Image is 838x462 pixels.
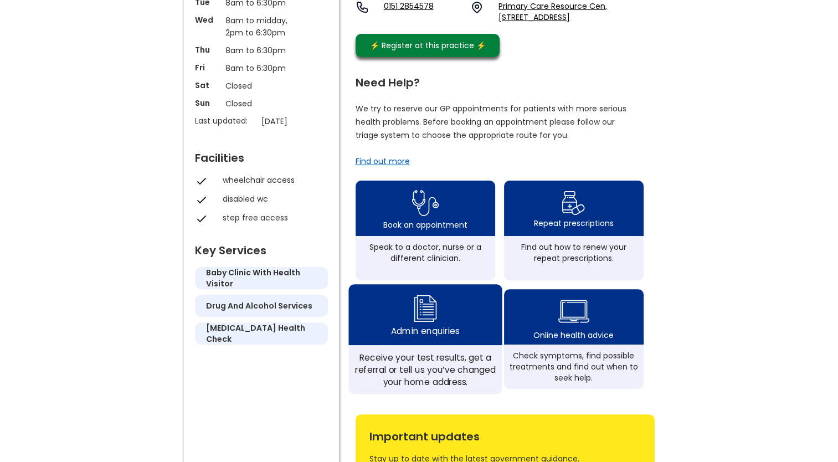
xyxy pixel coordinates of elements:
[510,350,638,383] div: Check symptoms, find possible treatments and find out when to seek help.
[533,330,614,341] div: Online health advice
[206,300,312,311] h5: drug and alcohol services
[504,181,644,280] a: repeat prescription iconRepeat prescriptionsFind out how to renew your repeat prescriptions.
[195,147,328,163] div: Facilities
[195,115,256,126] p: Last updated:
[195,14,220,25] p: Wed
[225,97,297,110] p: Closed
[391,325,459,337] div: Admin enquiries
[510,242,638,264] div: Find out how to renew your repeat prescriptions.
[356,34,500,57] a: ⚡️ Register at this practice ⚡️
[348,284,502,394] a: admin enquiry iconAdmin enquiriesReceive your test results, get a referral or tell us you’ve chan...
[223,174,322,186] div: wheelchair access
[470,1,484,14] img: practice location icon
[562,188,585,218] img: repeat prescription icon
[498,1,654,23] a: Primary Care Resource Cen, [STREET_ADDRESS]
[206,267,317,289] h5: baby clinic with health visitor
[225,62,297,74] p: 8am to 6:30pm
[225,14,297,39] p: 8am to midday, 2pm to 6:30pm
[364,39,492,52] div: ⚡️ Register at this practice ⚡️
[356,1,369,14] img: telephone icon
[504,289,644,389] a: health advice iconOnline health adviceCheck symptoms, find possible treatments and find out when ...
[354,351,496,388] div: Receive your test results, get a referral or tell us you’ve changed your home address.
[383,219,467,230] div: Book an appointment
[206,322,317,345] h5: [MEDICAL_DATA] health check
[195,97,220,109] p: Sun
[356,181,495,280] a: book appointment icon Book an appointmentSpeak to a doctor, nurse or a different clinician.
[195,44,220,55] p: Thu
[356,102,627,142] p: We try to reserve our GP appointments for patients with more serious health problems. Before book...
[225,80,297,92] p: Closed
[195,62,220,73] p: Fri
[369,425,641,442] div: Important updates
[558,293,589,330] img: health advice icon
[195,80,220,91] p: Sat
[225,44,297,57] p: 8am to 6:30pm
[534,218,614,229] div: Repeat prescriptions
[356,71,644,88] div: Need Help?
[261,115,333,127] p: [DATE]
[195,239,328,256] div: Key Services
[361,242,490,264] div: Speak to a doctor, nurse or a different clinician.
[384,1,462,23] a: 0151 2854578
[223,193,322,204] div: disabled wc
[412,292,438,325] img: admin enquiry icon
[412,187,439,219] img: book appointment icon
[223,212,322,223] div: step free access
[356,156,410,167] a: Find out more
